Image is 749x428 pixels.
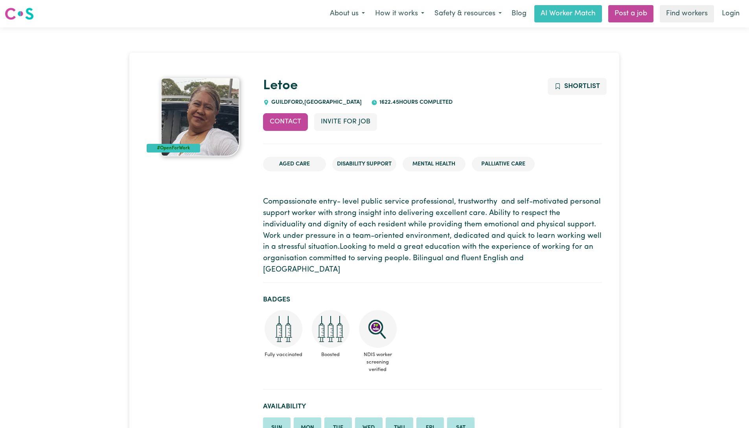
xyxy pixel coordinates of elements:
[263,79,298,93] a: Letoe
[5,7,34,21] img: Careseekers logo
[357,348,398,377] span: NDIS worker screening verified
[265,310,302,348] img: Care and support worker has received 2 doses of COVID-19 vaccine
[5,5,34,23] a: Careseekers logo
[325,6,370,22] button: About us
[263,296,602,304] h2: Badges
[717,5,744,22] a: Login
[263,113,308,130] button: Contact
[332,157,396,172] li: Disability Support
[314,113,377,130] button: Invite for Job
[472,157,535,172] li: Palliative care
[507,5,531,22] a: Blog
[147,78,253,156] a: Letoe's profile picture'#OpenForWork
[608,5,653,22] a: Post a job
[147,144,200,152] div: #OpenForWork
[534,5,602,22] a: AI Worker Match
[370,6,429,22] button: How it works
[310,348,351,362] span: Boosted
[263,348,304,362] span: Fully vaccinated
[429,6,507,22] button: Safety & resources
[263,402,602,411] h2: Availability
[359,310,397,348] img: NDIS Worker Screening Verified
[312,310,350,348] img: Care and support worker has received booster dose of COVID-19 vaccination
[263,197,602,276] p: Compassionate entry- level public service professional, trustworthy and self-motivated personal s...
[269,99,362,105] span: GUILDFORD , [GEOGRAPHIC_DATA]
[377,99,453,105] span: 1622.45 hours completed
[660,5,714,22] a: Find workers
[263,157,326,172] li: Aged Care
[161,78,239,156] img: Letoe
[403,157,466,172] li: Mental Health
[564,83,600,90] span: Shortlist
[548,78,607,95] button: Add to shortlist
